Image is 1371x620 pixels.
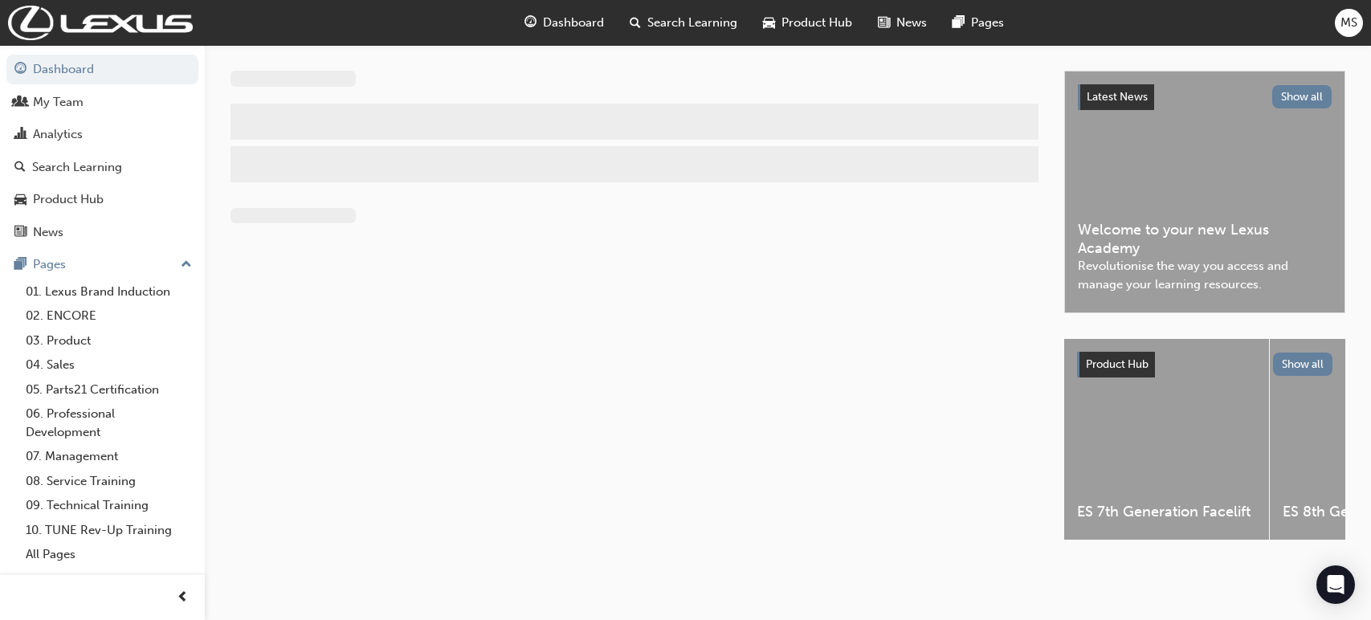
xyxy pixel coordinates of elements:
[6,153,198,182] a: Search Learning
[1077,352,1332,377] a: Product HubShow all
[33,93,84,112] div: My Team
[181,255,192,275] span: up-icon
[543,14,604,32] span: Dashboard
[6,51,198,250] button: DashboardMy TeamAnalyticsSearch LearningProduct HubNews
[647,14,737,32] span: Search Learning
[19,469,198,494] a: 08. Service Training
[33,255,66,274] div: Pages
[14,63,27,77] span: guage-icon
[1078,257,1332,293] span: Revolutionise the way you access and manage your learning resources.
[1316,565,1355,604] div: Open Intercom Messenger
[524,13,537,33] span: guage-icon
[940,6,1017,39] a: pages-iconPages
[1087,90,1148,104] span: Latest News
[953,13,965,33] span: pages-icon
[19,493,198,518] a: 09. Technical Training
[1272,85,1332,108] button: Show all
[781,14,852,32] span: Product Hub
[14,193,27,207] span: car-icon
[19,279,198,304] a: 01. Lexus Brand Induction
[33,190,104,209] div: Product Hub
[971,14,1004,32] span: Pages
[19,377,198,402] a: 05. Parts21 Certification
[1273,353,1333,376] button: Show all
[1077,503,1256,521] span: ES 7th Generation Facelift
[19,518,198,543] a: 10. TUNE Rev-Up Training
[6,88,198,117] a: My Team
[6,218,198,247] a: News
[1340,14,1357,32] span: MS
[19,353,198,377] a: 04. Sales
[750,6,865,39] a: car-iconProduct Hub
[177,588,189,608] span: prev-icon
[630,13,641,33] span: search-icon
[14,258,27,272] span: pages-icon
[6,185,198,214] a: Product Hub
[1078,221,1332,257] span: Welcome to your new Lexus Academy
[896,14,927,32] span: News
[6,250,198,279] button: Pages
[6,55,198,84] a: Dashboard
[1064,71,1345,313] a: Latest NewsShow allWelcome to your new Lexus AcademyRevolutionise the way you access and manage y...
[1064,339,1269,540] a: ES 7th Generation Facelift
[865,6,940,39] a: news-iconNews
[19,328,198,353] a: 03. Product
[33,125,83,144] div: Analytics
[512,6,617,39] a: guage-iconDashboard
[32,158,122,177] div: Search Learning
[14,128,27,142] span: chart-icon
[1335,9,1363,37] button: MS
[8,6,193,40] img: Trak
[1086,357,1149,371] span: Product Hub
[19,444,198,469] a: 07. Management
[14,161,26,175] span: search-icon
[19,542,198,567] a: All Pages
[1078,84,1332,110] a: Latest NewsShow all
[14,96,27,110] span: people-icon
[19,402,198,444] a: 06. Professional Development
[14,226,27,240] span: news-icon
[6,120,198,149] a: Analytics
[19,304,198,328] a: 02. ENCORE
[617,6,750,39] a: search-iconSearch Learning
[33,223,63,242] div: News
[763,13,775,33] span: car-icon
[878,13,890,33] span: news-icon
